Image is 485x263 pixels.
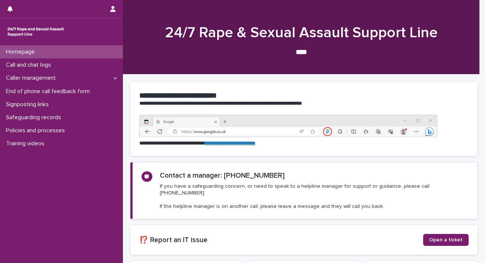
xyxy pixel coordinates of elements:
[130,24,472,42] h1: 24/7 Rape & Sexual Assault Support Line
[3,101,55,108] p: Signposting links
[139,236,423,244] h2: ⁉️ Report an IT issue
[429,237,463,243] span: Open a ticket
[3,127,71,134] p: Policies and processes
[3,48,41,56] p: Homepage
[160,183,468,210] p: If you have a safeguarding concern, or need to speak to a helpline manager for support or guidanc...
[423,234,469,246] a: Open a ticket
[160,171,285,180] h2: Contact a manager: [PHONE_NUMBER]
[139,115,437,137] img: https%3A%2F%2Fcdn.document360.io%2F0deca9d6-0dac-4e56-9e8f-8d9979bfce0e%2FImages%2FDocumentation%...
[3,61,57,69] p: Call and chat logs
[3,140,50,147] p: Training videos
[3,88,96,95] p: End of phone call feedback form
[3,75,62,82] p: Caller management
[6,24,66,39] img: rhQMoQhaT3yELyF149Cw
[3,114,67,121] p: Safeguarding records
